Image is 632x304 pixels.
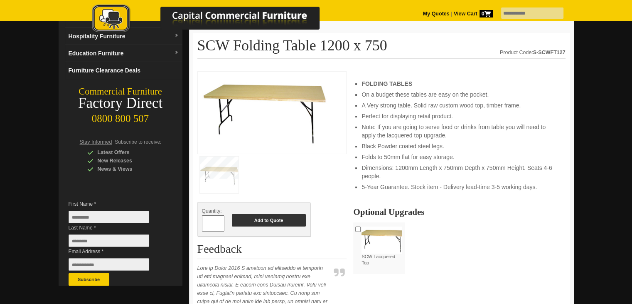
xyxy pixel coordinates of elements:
[69,247,162,256] span: Email Address *
[69,273,109,286] button: Subscribe
[87,157,166,165] div: New Releases
[361,123,557,140] li: Note: If you are going to serve food or drinks from table you will need to apply the lacquered to...
[174,50,179,55] img: dropdown
[69,4,360,37] a: Capital Commercial Furniture Logo
[454,11,493,17] strong: View Cart
[480,10,493,17] span: 0
[361,80,412,87] strong: FOLDING TABLES
[361,142,557,150] li: Black Powder coated steel legs.
[197,243,347,259] h2: Feedback
[69,234,149,247] input: Last Name *
[423,11,450,17] a: My Quotes
[361,227,402,254] img: SCW Lacquered Top
[87,148,166,157] div: Latest Offers
[361,112,557,120] li: Perfect for displaying retail product.
[80,139,112,145] span: Stay Informed
[452,11,492,17] a: View Cart0
[361,153,557,161] li: Folds to 50mm flat for easy storage.
[353,208,565,216] h2: Optional Upgrades
[87,165,166,173] div: News & Views
[115,139,161,145] span: Subscribe to receive:
[59,109,182,125] div: 0800 800 507
[59,86,182,97] div: Commercial Furniture
[59,97,182,109] div: Factory Direct
[69,4,360,35] img: Capital Commercial Furniture Logo
[69,224,162,232] span: Last Name *
[65,45,182,62] a: Education Furnituredropdown
[65,62,182,79] a: Furniture Clearance Deals
[361,164,557,180] li: Dimensions: 1200mm Length x 750mm Depth x 750mm Height. Seats 4-6 people.
[533,50,566,55] strong: S-SCWFT127
[361,183,557,191] li: 5-Year Guarantee. Stock item - Delivery lead-time 3-5 working days.
[361,90,557,99] li: On a budget these tables are easy on the pocket.
[69,211,149,223] input: First Name *
[69,200,162,208] span: First Name *
[69,258,149,271] input: Email Address *
[197,37,566,59] h1: SCW Folding Table 1200 x 750
[202,76,327,147] img: SCW Folding Table 1200 x 750
[361,101,557,110] li: A Very strong table. Solid raw custom wood top, timber frame.
[232,214,306,227] button: Add to Quote
[65,28,182,45] a: Hospitality Furnituredropdown
[202,208,222,214] span: Quantity:
[500,48,566,57] div: Product Code:
[361,227,402,267] label: SCW Lacquered Top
